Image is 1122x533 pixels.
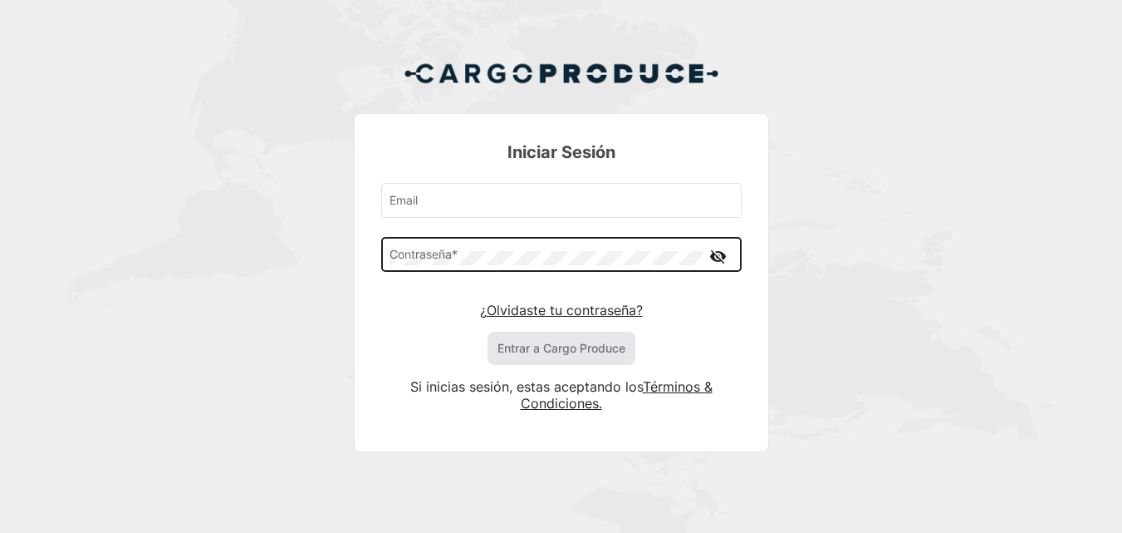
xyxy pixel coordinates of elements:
h3: Iniciar Sesión [381,141,742,164]
a: ¿Olvidaste tu contraseña? [480,302,643,318]
img: Cargo Produce Logo [404,53,719,93]
a: Términos & Condiciones. [521,378,713,412]
mat-icon: visibility_off [708,246,728,267]
span: Si inicias sesión, estas aceptando los [410,378,643,395]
